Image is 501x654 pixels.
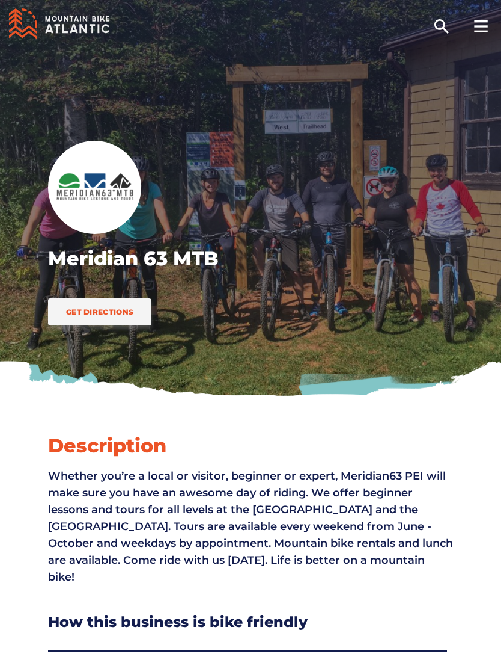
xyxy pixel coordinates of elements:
ion-icon: search [432,17,451,36]
p: Whether you’re a local or visitor, beginner or expert, Meridian63 PEI will make sure you have an ... [48,467,453,585]
img: Meridian 63 MTB [54,172,135,202]
span: Get Directions [66,307,133,316]
h2: Description [48,433,453,458]
h3: How this business is bike friendly [48,609,447,652]
a: Get Directions [48,298,151,325]
h1: Meridian 63 MTB [48,246,445,271]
